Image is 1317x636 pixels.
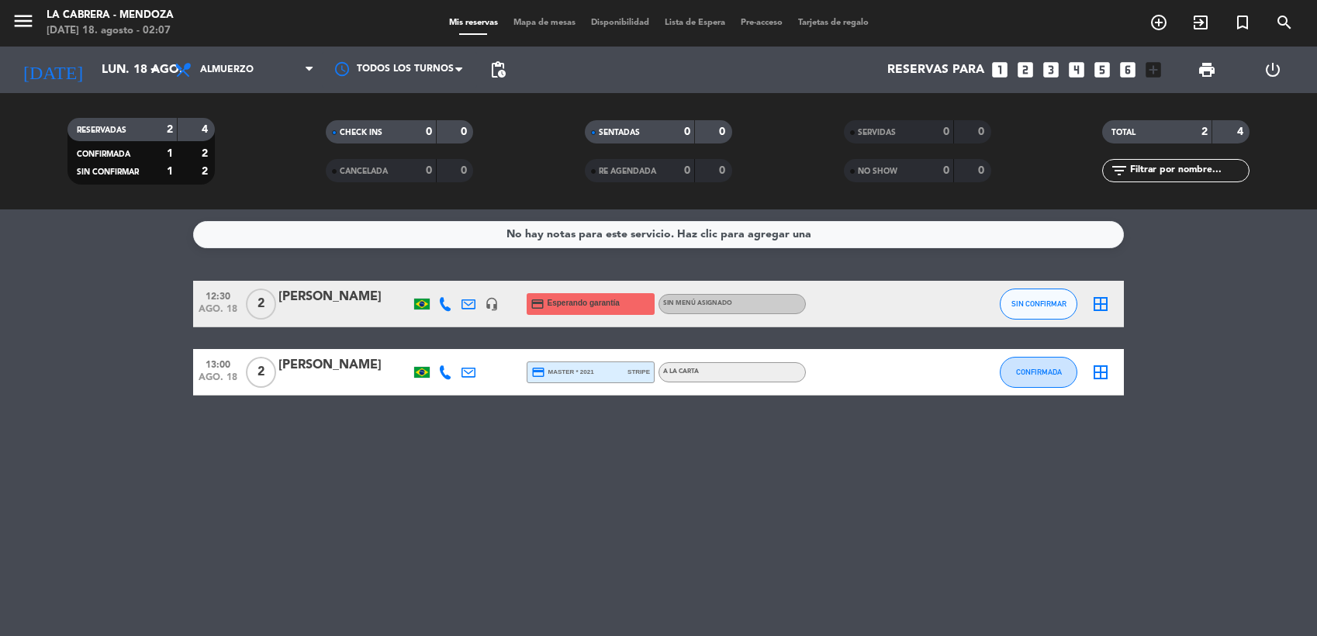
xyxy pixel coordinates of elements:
[1198,60,1216,79] span: print
[1240,47,1306,93] div: LOG OUT
[199,286,237,304] span: 12:30
[461,165,470,176] strong: 0
[943,126,949,137] strong: 0
[531,365,545,379] i: credit_card
[1191,13,1210,32] i: exit_to_app
[1066,60,1087,80] i: looks_4
[733,19,790,27] span: Pre-acceso
[167,124,173,135] strong: 2
[887,63,984,78] span: Reservas para
[47,8,174,23] div: LA CABRERA - MENDOZA
[657,19,733,27] span: Lista de Espera
[1092,60,1112,80] i: looks_5
[1041,60,1061,80] i: looks_3
[1118,60,1138,80] i: looks_6
[531,365,594,379] span: master * 2021
[1201,126,1208,137] strong: 2
[485,297,499,311] i: headset_mic
[340,168,388,175] span: CANCELADA
[278,287,410,307] div: [PERSON_NAME]
[441,19,506,27] span: Mis reservas
[663,368,699,375] span: A LA CARTA
[627,367,650,377] span: stripe
[199,304,237,322] span: ago. 18
[978,165,987,176] strong: 0
[202,148,211,159] strong: 2
[1110,161,1129,180] i: filter_list
[77,168,139,176] span: SIN CONFIRMAR
[461,126,470,137] strong: 0
[1233,13,1252,32] i: turned_in_not
[199,354,237,372] span: 13:00
[246,357,276,388] span: 2
[790,19,876,27] span: Tarjetas de regalo
[199,372,237,390] span: ago. 18
[200,64,254,75] span: Almuerzo
[47,23,174,39] div: [DATE] 18. agosto - 02:07
[858,168,897,175] span: NO SHOW
[246,289,276,320] span: 2
[77,150,130,158] span: CONFIRMADA
[531,297,544,311] i: credit_card
[583,19,657,27] span: Disponibilidad
[506,226,811,244] div: No hay notas para este servicio. Haz clic para agregar una
[858,129,896,137] span: SERVIDAS
[1263,60,1282,79] i: power_settings_new
[426,165,432,176] strong: 0
[990,60,1010,80] i: looks_one
[1129,162,1249,179] input: Filtrar por nombre...
[489,60,507,79] span: pending_actions
[278,355,410,375] div: [PERSON_NAME]
[599,168,656,175] span: RE AGENDADA
[77,126,126,134] span: RESERVADAS
[1000,289,1077,320] button: SIN CONFIRMAR
[1091,363,1110,382] i: border_all
[1091,295,1110,313] i: border_all
[202,124,211,135] strong: 4
[167,148,173,159] strong: 1
[1011,299,1066,308] span: SIN CONFIRMAR
[1237,126,1246,137] strong: 4
[202,166,211,177] strong: 2
[1015,60,1035,80] i: looks_two
[340,129,382,137] span: CHECK INS
[1111,129,1136,137] span: TOTAL
[1149,13,1168,32] i: add_circle_outline
[506,19,583,27] span: Mapa de mesas
[1000,357,1077,388] button: CONFIRMADA
[599,129,640,137] span: SENTADAS
[12,9,35,33] i: menu
[684,165,690,176] strong: 0
[1275,13,1294,32] i: search
[548,297,620,309] span: Esperando garantía
[719,126,728,137] strong: 0
[943,165,949,176] strong: 0
[167,166,173,177] strong: 1
[719,165,728,176] strong: 0
[663,300,732,306] span: Sin menú asignado
[144,60,163,79] i: arrow_drop_down
[12,9,35,38] button: menu
[978,126,987,137] strong: 0
[12,53,94,87] i: [DATE]
[1143,60,1163,80] i: add_box
[684,126,690,137] strong: 0
[1016,368,1062,376] span: CONFIRMADA
[426,126,432,137] strong: 0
